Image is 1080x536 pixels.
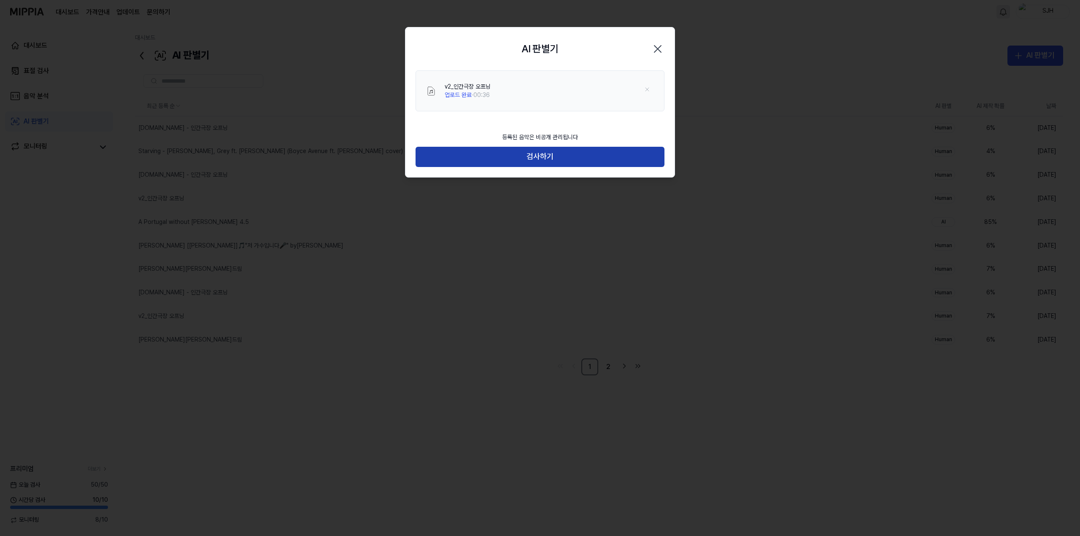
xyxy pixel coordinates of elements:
span: 업로드 완료 [445,92,472,98]
h2: AI 판별기 [521,41,558,57]
img: File Select [426,86,436,96]
button: 검사하기 [416,147,664,167]
div: · 00:36 [445,91,491,100]
div: v2_인간극장 오프닝 [445,83,491,91]
div: 등록된 음악은 비공개 관리됩니다 [497,128,583,147]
